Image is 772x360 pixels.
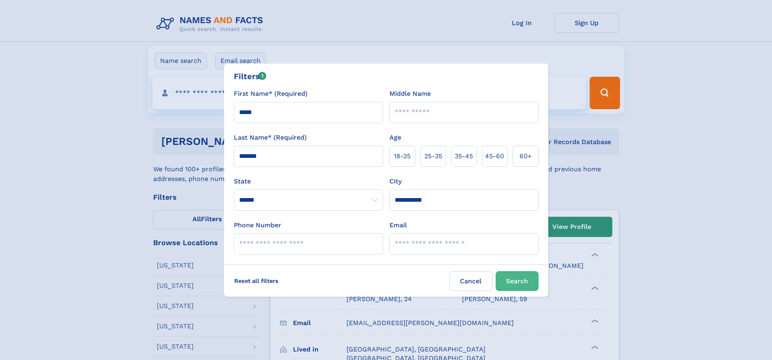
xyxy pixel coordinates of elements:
[234,220,281,230] label: Phone Number
[389,89,431,99] label: Middle Name
[389,177,402,186] label: City
[424,151,442,161] span: 25‑35
[229,271,284,291] label: Reset all filters
[520,151,532,161] span: 60+
[234,89,308,99] label: First Name* (Required)
[389,220,407,230] label: Email
[485,151,504,161] span: 45‑60
[234,70,267,82] div: Filters
[234,133,307,142] label: Last Name* (Required)
[389,133,401,142] label: Age
[394,151,411,161] span: 18‑25
[449,271,492,291] label: Cancel
[455,151,473,161] span: 35‑45
[496,271,539,291] button: Search
[234,177,383,186] label: State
